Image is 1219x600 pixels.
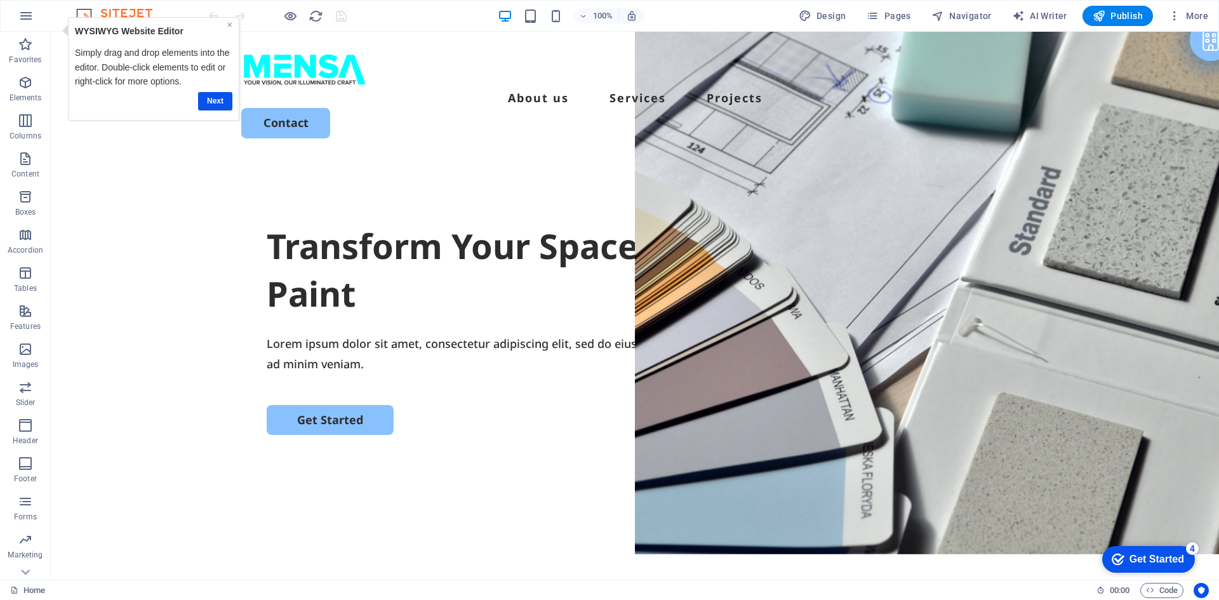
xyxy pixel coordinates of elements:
p: Content [11,169,39,179]
p: Features [10,321,41,331]
p: Images [13,359,39,370]
i: Reload page [309,9,323,23]
span: Pages [866,10,910,22]
p: Columns [10,131,41,141]
button: Usercentrics [1194,583,1209,598]
p: Forms [14,512,37,522]
p: Boxes [15,207,36,217]
span: Navigator [931,10,992,22]
a: Next [140,75,174,93]
button: Publish [1082,6,1153,26]
a: Click to cancel selection. Double-click to open Pages [10,583,45,598]
p: Slider [16,397,36,408]
div: Get Started 4 items remaining, 20% complete [10,6,103,33]
p: Footer [14,474,37,484]
p: Accordion [8,245,43,255]
h6: 100% [593,8,613,23]
span: More [1168,10,1208,22]
span: Publish [1093,10,1143,22]
button: Navigator [926,6,997,26]
p: Simply drag and drop elements into the editor. Double-click elements to edit or right-click for m... [17,29,174,71]
button: 100% [574,8,619,23]
p: Favorites [9,55,41,65]
span: Code [1146,583,1178,598]
p: Elements [10,93,42,103]
p: Tables [14,283,37,293]
a: × [169,3,174,13]
span: AI Writer [1012,10,1067,22]
div: Get Started [37,14,92,25]
span: Design [799,10,846,22]
button: Design [794,6,851,26]
button: Pages [861,6,916,26]
button: Code [1140,583,1183,598]
div: 4 [94,3,107,15]
span: : [1119,585,1121,595]
div: Close tooltip [169,1,174,15]
strong: WYSIWYG Website Editor [17,9,125,19]
img: Editor Logo [73,8,168,23]
button: More [1163,6,1213,26]
p: Marketing [8,550,43,560]
button: AI Writer [1007,6,1072,26]
span: 00 00 [1110,583,1129,598]
button: reload [308,8,323,23]
p: Header [13,436,38,446]
h6: Session time [1096,583,1130,598]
